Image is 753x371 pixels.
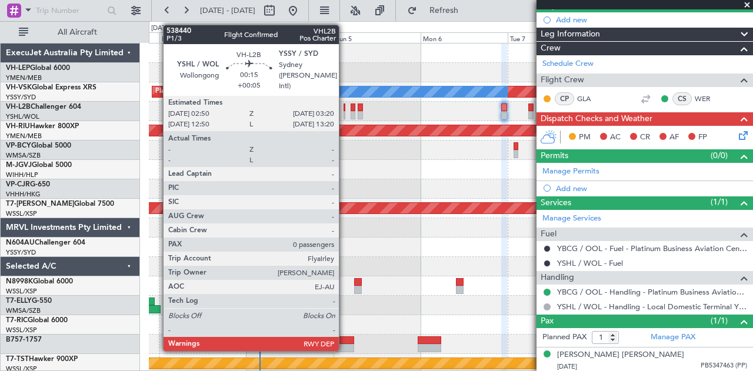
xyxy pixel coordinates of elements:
div: [DATE] [151,24,171,34]
a: VHHH/HKG [6,190,41,199]
span: (1/1) [711,196,728,208]
a: VP-CJRG-650 [6,181,50,188]
a: YSSY/SYD [6,248,36,257]
a: T7-[PERSON_NAME]Global 7500 [6,200,114,208]
span: (0/0) [711,149,728,162]
a: YSSY/SYD [6,93,36,102]
a: T7-TSTHawker 900XP [6,356,78,363]
a: T7-RICGlobal 6000 [6,317,68,324]
a: VP-BCYGlobal 5000 [6,142,71,149]
span: Dispatch Checks and Weather [541,112,652,126]
div: No Crew [249,83,276,101]
span: Refresh [419,6,469,15]
span: VH-VSK [6,84,32,91]
a: YBCG / OOL - Handling - Platinum Business Aviation Centre YBCG / OOL [557,287,747,297]
span: T7-ELLY [6,298,32,305]
a: B757-1757 [6,336,42,343]
a: YSHL / WOL - Handling - Local Domestic Terminal YSHL / WOL [557,302,747,312]
span: Crew [541,42,561,55]
input: Trip Number [36,2,104,19]
a: M-JGVJGlobal 5000 [6,162,72,169]
span: FP [698,132,707,143]
div: Add new [556,15,747,25]
a: VH-L2BChallenger 604 [6,103,81,111]
span: T7-TST [6,356,29,363]
a: Manage Services [542,213,601,225]
div: Add new [556,183,747,193]
div: Mon 6 [421,32,508,43]
span: VP-CJR [6,181,30,188]
a: YSHL/WOL [6,112,39,121]
span: T7-RIC [6,317,28,324]
div: CP [555,92,574,105]
a: YSHL / WOL - Fuel [557,258,623,268]
div: [PERSON_NAME] [PERSON_NAME] [557,349,684,361]
div: CS [672,92,692,105]
a: YBCG / OOL - Fuel - Platinum Business Aviation Centre YBCG / OOL [557,243,747,253]
div: Tue 7 [508,32,595,43]
a: YMEN/MEB [6,132,42,141]
span: Permits [541,149,568,163]
span: [DATE] [557,362,577,371]
a: Manage PAX [651,332,695,343]
span: AC [610,132,621,143]
span: VH-LEP [6,65,30,72]
span: Pax [541,315,554,328]
div: Fri 3 [159,32,246,43]
span: Services [541,196,571,210]
a: VH-RIUHawker 800XP [6,123,79,130]
button: All Aircraft [13,23,128,42]
span: All Aircraft [31,28,124,36]
span: VP-BCY [6,142,31,149]
span: VH-RIU [6,123,30,130]
a: VH-VSKGlobal Express XRS [6,84,96,91]
span: PM [579,132,591,143]
span: [DATE] - [DATE] [200,5,255,16]
span: N604AU [6,239,35,246]
span: (1/1) [711,315,728,327]
span: T7-[PERSON_NAME] [6,200,74,208]
span: AF [669,132,679,143]
a: GLA [577,93,604,104]
a: VH-LEPGlobal 6000 [6,65,70,72]
a: WIHH/HLP [6,171,38,179]
span: M-JGVJ [6,162,32,169]
a: WMSA/SZB [6,151,41,160]
div: Sat 4 [246,32,334,43]
span: B757-1 [6,336,29,343]
span: Flight Crew [541,73,584,87]
a: YMEN/MEB [6,73,42,82]
button: Refresh [402,1,472,20]
div: Planned Maint Sydney ([PERSON_NAME] Intl) [155,83,292,101]
a: Manage Permits [542,166,599,178]
span: Leg Information [541,28,600,41]
span: Handling [541,271,574,285]
span: VH-L2B [6,103,31,111]
span: PB5347463 (PP) [701,361,747,371]
span: CR [640,132,650,143]
label: Planned PAX [542,332,587,343]
a: WSSL/XSP [6,326,37,335]
span: N8998K [6,278,33,285]
a: WER [695,93,721,104]
a: WMSA/SZB [6,306,41,315]
a: T7-ELLYG-550 [6,298,52,305]
a: WSSL/XSP [6,209,37,218]
span: Fuel [541,228,557,241]
a: WSSL/XSP [6,287,37,296]
div: Sun 5 [334,32,421,43]
a: N8998KGlobal 6000 [6,278,73,285]
a: N604AUChallenger 604 [6,239,85,246]
a: Schedule Crew [542,58,594,70]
